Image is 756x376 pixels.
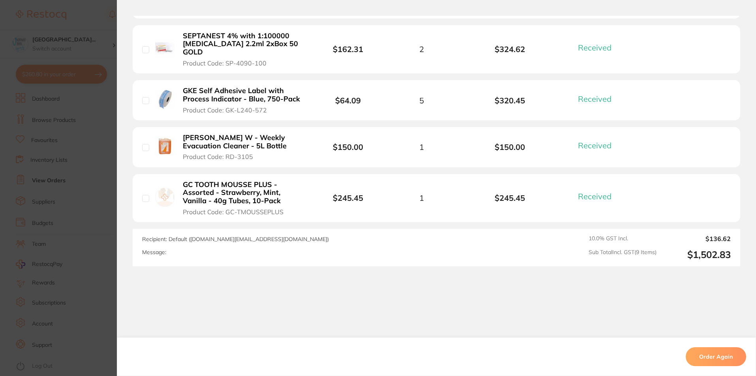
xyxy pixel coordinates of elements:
b: $324.62 [466,45,554,54]
b: [PERSON_NAME] W - Weekly Evacuation Cleaner - 5L Bottle [183,134,305,150]
span: Product Code: SP-4090-100 [183,60,266,67]
span: 1 [419,193,424,202]
button: GC TOOTH MOUSSE PLUS - Assorted - Strawberry, Mint, Vanilla - 40g Tubes, 10-Pack Product Code: GC... [180,180,307,216]
b: $150.00 [466,142,554,152]
button: SEPTANEST 4% with 1:100000 [MEDICAL_DATA] 2.2ml 2xBox 50 GOLD Product Code: SP-4090-100 [180,32,307,67]
button: Received [576,191,621,201]
output: $136.62 [663,235,731,242]
span: 2 [419,45,424,54]
img: SEPTANEST 4% with 1:100000 adrenalin 2.2ml 2xBox 50 GOLD [155,39,174,58]
button: Received [576,94,621,104]
b: $320.45 [466,96,554,105]
span: Received [578,43,612,52]
span: Product Code: GC-TMOUSSEPLUS [183,208,283,215]
img: GC TOOTH MOUSSE PLUS - Assorted - Strawberry, Mint, Vanilla - 40g Tubes, 10-Pack [155,188,174,207]
img: Alpro AlproJet W - Weekly Evacuation Cleaner - 5L Bottle [155,137,174,156]
button: GKE Self Adhesive Label with Process Indicator - Blue, 750-Pack Product Code: GK-L240-572 [180,86,307,114]
span: 10.0 % GST Incl. [589,235,657,242]
span: Product Code: RD-3105 [183,153,253,160]
button: Received [576,43,621,52]
b: $245.45 [466,193,554,202]
span: Recipient: Default ( [DOMAIN_NAME][EMAIL_ADDRESS][DOMAIN_NAME] ) [142,236,329,243]
b: SEPTANEST 4% with 1:100000 [MEDICAL_DATA] 2.2ml 2xBox 50 GOLD [183,32,305,56]
span: 1 [419,142,424,152]
span: Received [578,191,612,201]
span: Received [578,140,612,150]
label: Message: [142,249,166,256]
img: GKE Self Adhesive Label with Process Indicator - Blue, 750-Pack [155,90,174,109]
b: GKE Self Adhesive Label with Process Indicator - Blue, 750-Pack [183,87,305,103]
span: Received [578,94,612,104]
b: GC TOOTH MOUSSE PLUS - Assorted - Strawberry, Mint, Vanilla - 40g Tubes, 10-Pack [183,181,305,205]
span: Sub Total Incl. GST ( 9 Items) [589,249,657,260]
span: Product Code: GK-L240-572 [183,107,267,114]
button: Order Again [686,347,746,366]
b: $64.09 [335,95,361,105]
b: $150.00 [333,142,363,152]
output: $1,502.83 [663,249,731,260]
b: $162.31 [333,44,363,54]
span: 5 [419,96,424,105]
button: Received [576,140,621,150]
button: [PERSON_NAME] W - Weekly Evacuation Cleaner - 5L Bottle Product Code: RD-3105 [180,133,307,161]
b: $245.45 [333,193,363,203]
